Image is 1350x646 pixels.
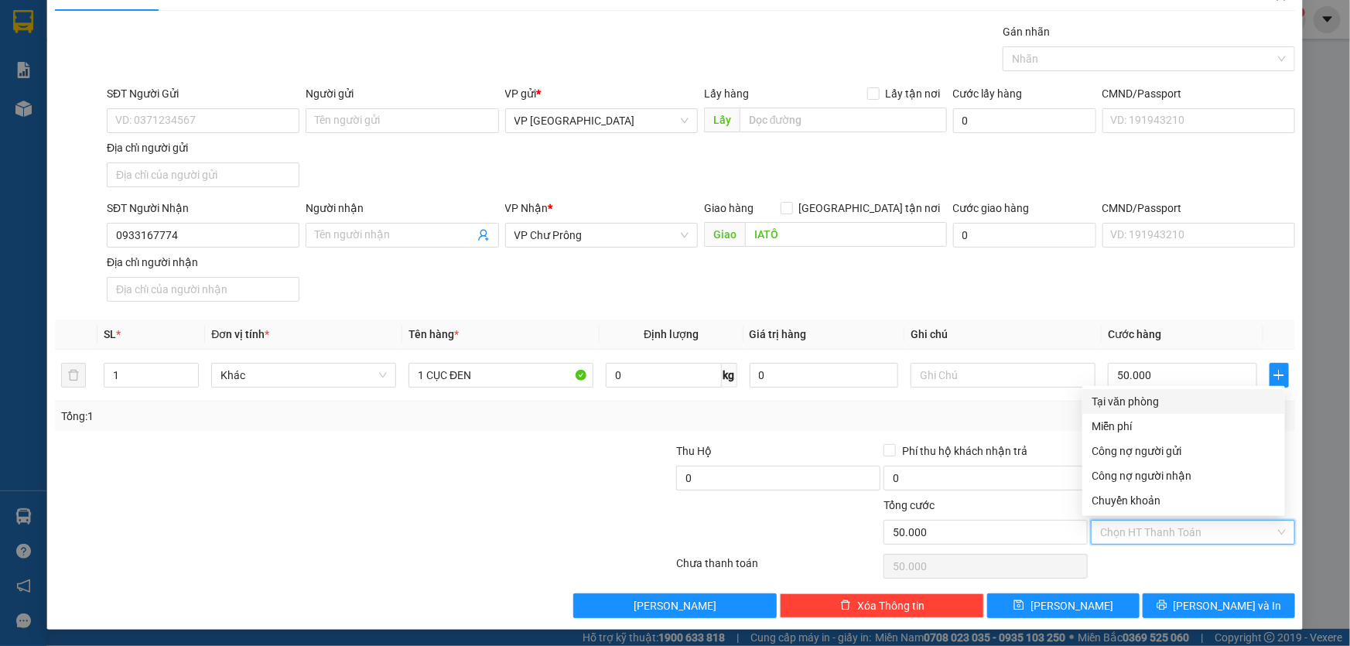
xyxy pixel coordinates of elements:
button: [PERSON_NAME] [573,593,778,618]
div: CMND/Passport [1102,200,1295,217]
span: Xóa Thông tin [857,597,924,614]
span: printer [1157,600,1167,612]
strong: 0901 933 179 [145,75,221,90]
span: Tổng cước [883,499,935,511]
span: VP [GEOGRAPHIC_DATA] [10,97,192,140]
div: Cước gửi hàng sẽ được ghi vào công nợ của người nhận [1082,463,1285,488]
input: Địa chỉ của người gửi [107,162,299,187]
span: Cước hàng [1108,328,1161,340]
span: Thu Hộ [676,445,712,457]
strong: Sài Gòn: [10,51,56,66]
input: Dọc đường [740,108,947,132]
span: Giao [704,222,745,247]
div: Chưa thanh toán [675,555,883,582]
span: delete [840,600,851,612]
div: VP gửi [505,85,698,102]
strong: [PERSON_NAME]: [145,43,242,58]
button: plus [1270,363,1289,388]
div: Cước gửi hàng sẽ được ghi vào công nợ của người gửi [1082,439,1285,463]
button: deleteXóa Thông tin [780,593,984,618]
span: plus [1270,369,1288,381]
span: [GEOGRAPHIC_DATA] tận nơi [793,200,947,217]
strong: 0931 600 979 [56,51,132,66]
span: VP Chư Prông [514,224,689,247]
div: Chuyển khoản [1092,492,1276,509]
th: Ghi chú [904,320,1102,350]
span: [PERSON_NAME] [634,597,716,614]
span: user-add [477,229,490,241]
div: Địa chỉ người gửi [107,139,299,156]
div: Công nợ người nhận [1092,467,1276,484]
span: VP Đà Nẵng [514,109,689,132]
input: Ghi Chú [911,363,1095,388]
span: Đơn vị tính [211,328,269,340]
div: Người gửi [306,85,498,102]
span: SL [104,328,116,340]
span: Giao hàng [704,202,754,214]
div: Miễn phí [1092,418,1276,435]
input: VD: Bàn, Ghế [408,363,593,388]
span: Giá trị hàng [750,328,807,340]
span: Lấy hàng [704,87,749,100]
input: Cước giao hàng [953,223,1096,248]
div: Người nhận [306,200,498,217]
input: 0 [750,363,899,388]
span: kg [722,363,737,388]
span: [PERSON_NAME] và In [1174,597,1282,614]
div: Tại văn phòng [1092,393,1276,410]
div: SĐT Người Nhận [107,200,299,217]
input: Cước lấy hàng [953,108,1096,133]
label: Gán nhãn [1003,26,1050,38]
button: printer[PERSON_NAME] và In [1143,593,1295,618]
span: VP Nhận [505,202,549,214]
span: Tên hàng [408,328,459,340]
span: ĐỨC ĐẠT GIA LAI [67,15,217,36]
input: Dọc đường [745,222,947,247]
span: Lấy [704,108,740,132]
span: [PERSON_NAME] [1030,597,1113,614]
div: SĐT Người Gửi [107,85,299,102]
span: Lấy tận nơi [880,85,947,102]
div: Địa chỉ người nhận [107,254,299,271]
span: VP GỬI: [10,97,77,118]
label: Cước lấy hàng [953,87,1023,100]
label: Cước giao hàng [953,202,1030,214]
strong: 0901 936 968 [10,68,86,83]
button: delete [61,363,86,388]
strong: 0901 900 568 [145,43,270,73]
span: Phí thu hộ khách nhận trả [896,443,1034,460]
div: CMND/Passport [1102,85,1295,102]
div: Tổng: 1 [61,408,521,425]
span: save [1013,600,1024,612]
input: Địa chỉ của người nhận [107,277,299,302]
button: save[PERSON_NAME] [987,593,1140,618]
span: Khác [220,364,387,387]
span: Định lượng [644,328,699,340]
div: Công nợ người gửi [1092,443,1276,460]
